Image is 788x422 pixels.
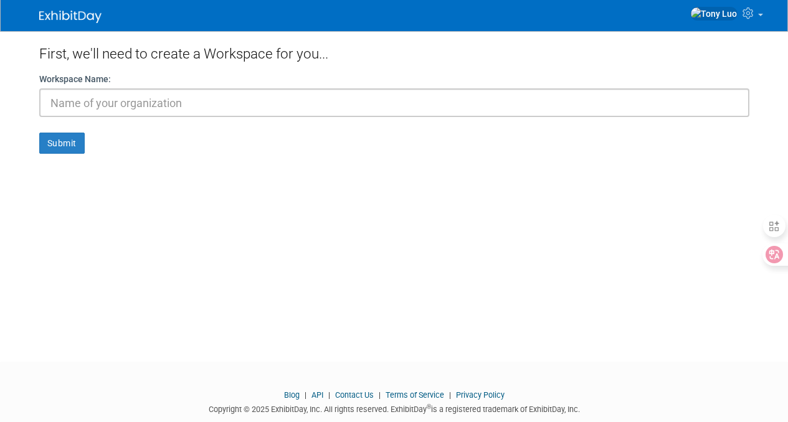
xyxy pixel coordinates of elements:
[39,31,749,73] div: First, we'll need to create a Workspace for you...
[284,390,300,400] a: Blog
[427,403,431,410] sup: ®
[39,73,111,85] label: Workspace Name:
[39,88,749,117] input: Name of your organization
[446,390,454,400] span: |
[39,11,102,23] img: ExhibitDay
[311,390,323,400] a: API
[376,390,384,400] span: |
[301,390,310,400] span: |
[39,133,85,154] button: Submit
[335,390,374,400] a: Contact Us
[325,390,333,400] span: |
[386,390,444,400] a: Terms of Service
[456,390,505,400] a: Privacy Policy
[690,7,738,21] img: Tony Luo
